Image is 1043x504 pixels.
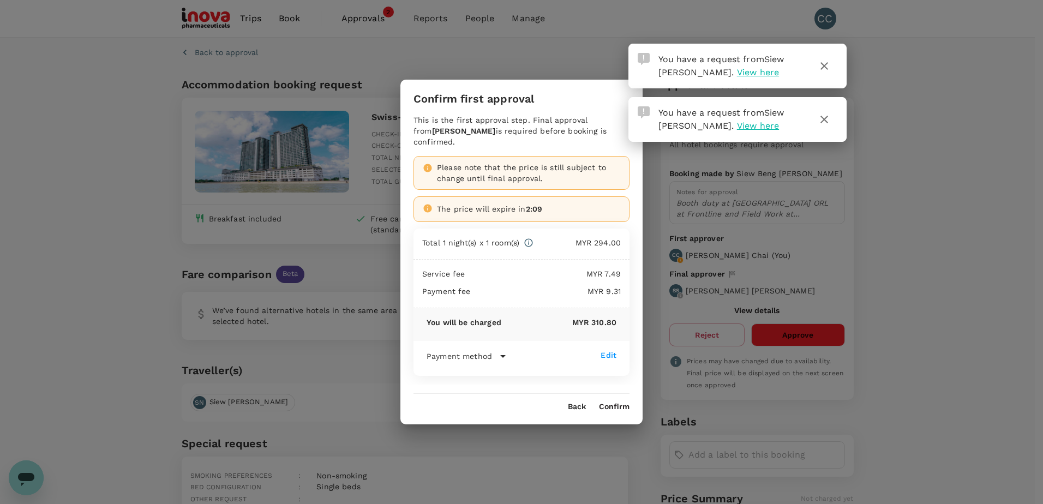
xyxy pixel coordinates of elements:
span: View here [737,67,779,77]
span: 2:09 [526,205,543,213]
div: Edit [601,350,616,361]
p: You will be charged [427,317,501,328]
p: Service fee [422,268,465,279]
h3: Confirm first approval [413,93,534,105]
p: MYR 294.00 [534,237,621,248]
p: Payment fee [422,286,471,297]
div: The price will expire in [437,203,620,214]
span: View here [737,121,779,131]
div: Please note that the price is still subject to change until final approval. [437,162,620,184]
b: [PERSON_NAME] [432,127,496,135]
p: MYR 9.31 [471,286,621,297]
div: This is the first approval step. Final approval from is required before booking is confirmed. [413,115,630,147]
span: You have a request from . [658,54,784,77]
p: Total 1 night(s) x 1 room(s) [422,237,519,248]
button: Confirm [599,403,630,411]
p: Payment method [427,351,492,362]
p: MYR 7.49 [465,268,621,279]
span: You have a request from . [658,107,784,131]
p: MYR 310.80 [501,317,616,328]
img: Approval Request [638,53,650,65]
img: Approval Request [638,106,650,118]
button: Back [568,403,586,411]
